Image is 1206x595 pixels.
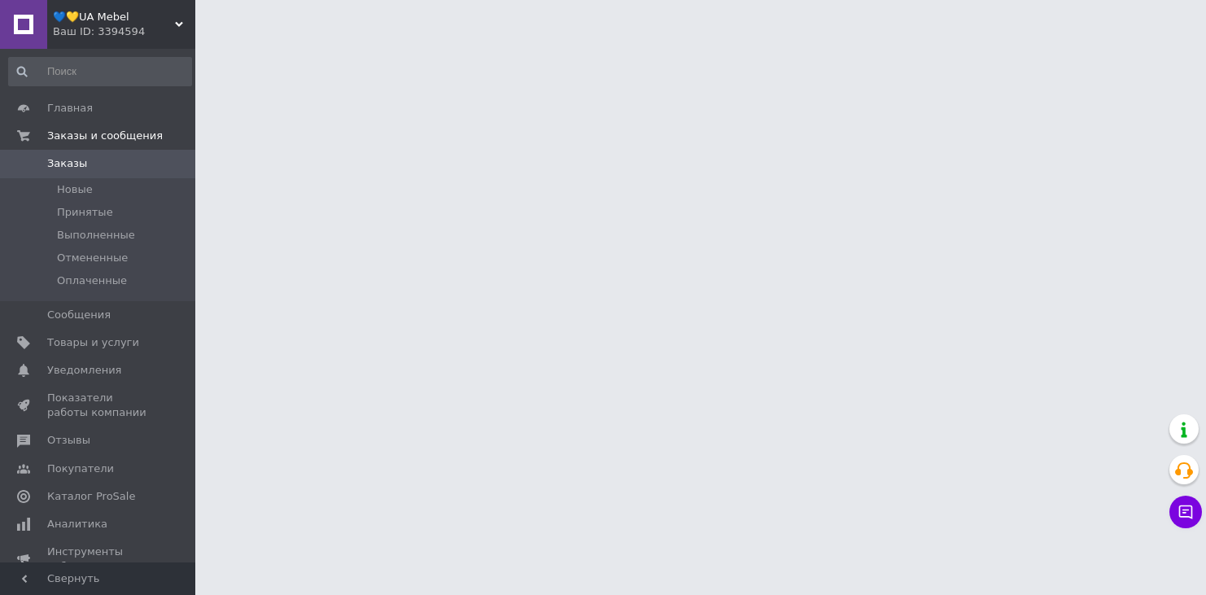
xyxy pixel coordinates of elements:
span: Главная [47,101,93,116]
span: Заказы [47,156,87,171]
span: 💙💛UA Mebel [53,10,175,24]
span: Заказы и сообщения [47,129,163,143]
span: Отзывы [47,433,90,448]
span: Показатели работы компании [47,391,151,420]
span: Новые [57,182,93,197]
span: Инструменты вебмастера и SEO [47,545,151,574]
span: Отмененные [57,251,128,265]
span: Аналитика [47,517,107,532]
div: Ваш ID: 3394594 [53,24,195,39]
button: Чат с покупателем [1169,496,1202,528]
span: Сообщения [47,308,111,322]
span: Выполненные [57,228,135,243]
input: Поиск [8,57,192,86]
span: Каталог ProSale [47,489,135,504]
span: Оплаченные [57,273,127,288]
span: Уведомления [47,363,121,378]
span: Принятые [57,205,113,220]
span: Товары и услуги [47,335,139,350]
span: Покупатели [47,462,114,476]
